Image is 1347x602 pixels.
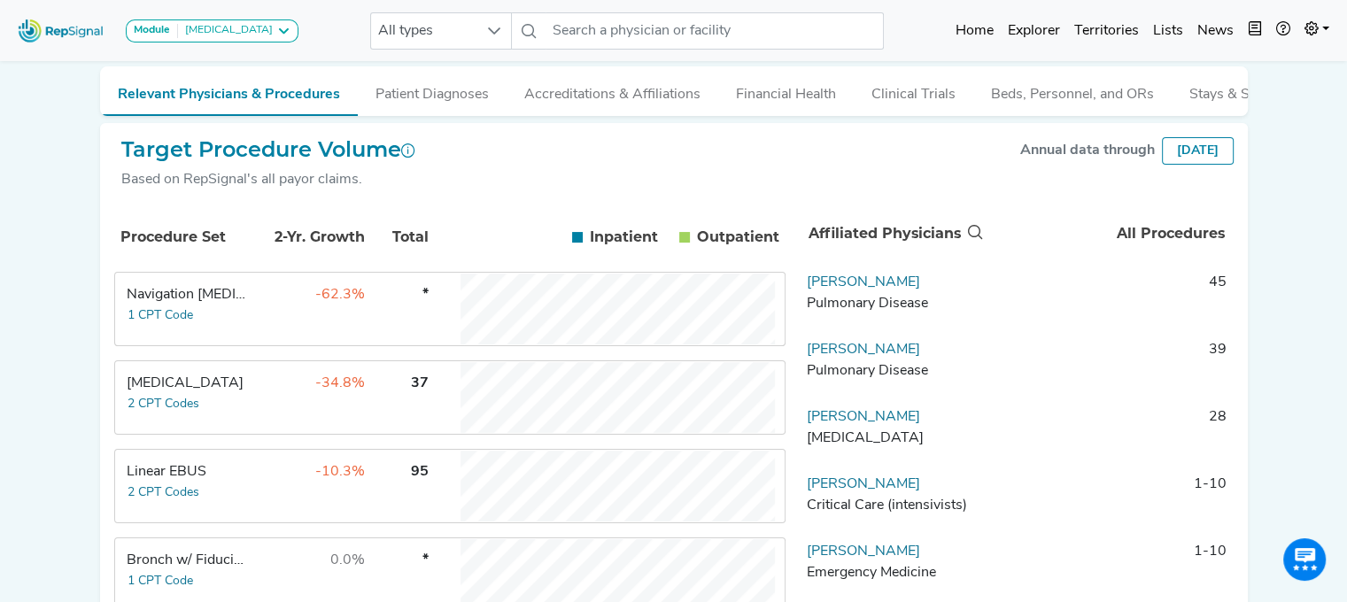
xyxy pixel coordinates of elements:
strong: Module [134,25,170,35]
span: 95 [411,465,429,479]
a: [PERSON_NAME] [807,477,920,491]
div: [DATE] [1162,137,1234,165]
button: Clinical Trials [854,66,973,114]
button: Patient Diagnoses [358,66,507,114]
div: Based on RepSignal's all payor claims. [121,169,415,190]
div: Linear EBUS [127,461,248,482]
span: -62.3% [315,288,365,302]
td: 39 [986,339,1234,392]
button: Relevant Physicians & Procedures [100,66,358,116]
a: Home [948,13,1001,49]
th: Total [369,207,431,267]
span: -10.3% [315,465,365,479]
a: Territories [1067,13,1146,49]
span: 37 [411,376,429,390]
div: Emergency Medicine [807,562,979,583]
div: Pulmonary Disease [807,360,979,382]
a: News [1190,13,1241,49]
h2: Target Procedure Volume [121,137,415,163]
button: Financial Health [718,66,854,114]
td: 28 [986,406,1234,459]
div: [MEDICAL_DATA] [178,24,273,38]
span: Outpatient [697,227,779,248]
button: 2 CPT Codes [127,482,200,503]
th: 2-Yr. Growth [252,207,368,267]
div: Annual data through [1020,140,1155,161]
td: 1-10 [986,474,1234,527]
div: Critical Care (intensivists) [807,495,979,516]
div: Pulmonary Disease [807,293,979,314]
button: 1 CPT Code [127,305,194,326]
div: Navigation Bronchoscopy [127,284,248,305]
button: 1 CPT Code [127,571,194,591]
span: -34.8% [315,376,365,390]
th: All Procedures [987,205,1233,263]
td: 1-10 [986,541,1234,594]
th: Affiliated Physicians [801,205,987,263]
button: Stays & Services [1172,66,1312,114]
a: [PERSON_NAME] [807,544,920,559]
button: Intel Book [1241,13,1269,49]
a: Explorer [1001,13,1067,49]
span: Inpatient [590,227,658,248]
span: All types [371,13,477,49]
button: Accreditations & Affiliations [507,66,718,114]
td: 45 [986,272,1234,325]
a: [PERSON_NAME] [807,410,920,424]
div: Bronch w/ Fiducial Markers [127,550,248,571]
input: Search a physician or facility [546,12,884,50]
a: [PERSON_NAME] [807,343,920,357]
a: [PERSON_NAME] [807,275,920,289]
span: 0.0% [330,553,365,567]
div: Transbronchial Biopsy [127,373,248,394]
button: Beds, Personnel, and ORs [973,66,1172,114]
button: 2 CPT Codes [127,394,200,414]
button: Module[MEDICAL_DATA] [126,19,298,42]
div: Thoracic Surgery [807,428,979,449]
a: Lists [1146,13,1190,49]
th: Procedure Set [118,207,251,267]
